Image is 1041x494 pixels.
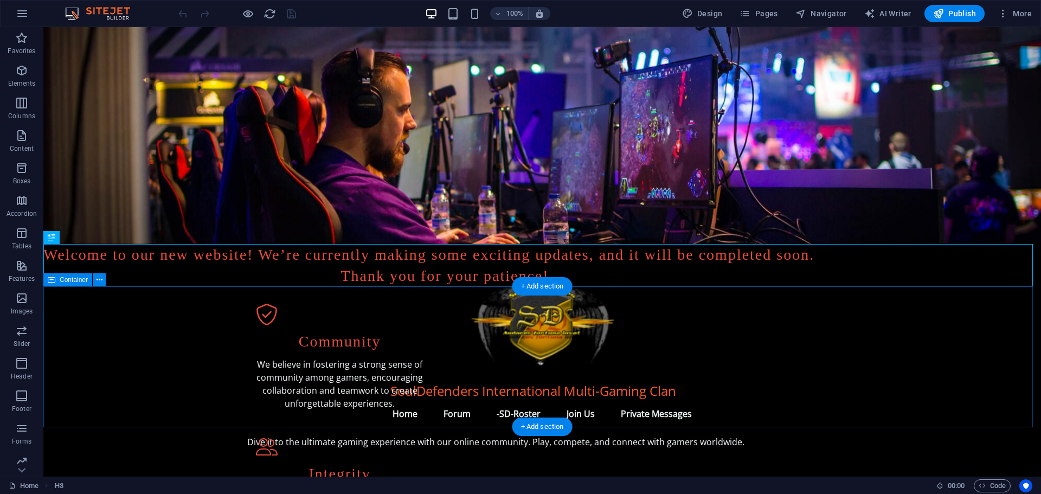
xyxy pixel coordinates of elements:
span: AI Writer [864,8,911,19]
a: Click to cancel selection. Double-click to open Pages [9,479,38,492]
p: Elements [8,79,36,88]
p: Boxes [13,177,31,185]
div: + Add section [512,418,573,436]
p: Header [11,372,33,381]
button: reload [263,7,276,20]
span: 00 00 [948,479,965,492]
button: Design [678,5,727,22]
button: Publish [924,5,985,22]
div: Design (Ctrl+Alt+Y) [678,5,727,22]
span: Pages [740,8,777,19]
button: Usercentrics [1019,479,1032,492]
p: Tables [12,242,31,251]
p: Favorites [8,47,35,55]
span: More [998,8,1032,19]
span: Publish [933,8,976,19]
span: Code [979,479,1006,492]
button: Pages [735,5,782,22]
p: Slider [14,339,30,348]
button: Click here to leave preview mode and continue editing [241,7,254,20]
h6: Session time [936,479,965,492]
div: + Add section [512,277,573,296]
p: Forms [12,437,31,446]
p: Features [9,274,35,283]
p: Footer [12,405,31,413]
span: Design [682,8,723,19]
button: Navigator [791,5,851,22]
p: Columns [8,112,35,120]
nav: breadcrumb [55,479,63,492]
i: Reload page [264,8,276,20]
button: Code [974,479,1011,492]
i: On resize automatically adjust zoom level to fit chosen device. [535,9,544,18]
p: Images [11,307,33,316]
button: AI Writer [860,5,916,22]
h6: 100% [506,7,524,20]
button: More [993,5,1036,22]
p: Accordion [7,209,37,218]
span: : [955,482,957,490]
p: Content [10,144,34,153]
span: Container [60,277,88,283]
span: Navigator [795,8,847,19]
span: Click to select. Double-click to edit [55,479,63,492]
img: Editor Logo [62,7,144,20]
button: 100% [490,7,529,20]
